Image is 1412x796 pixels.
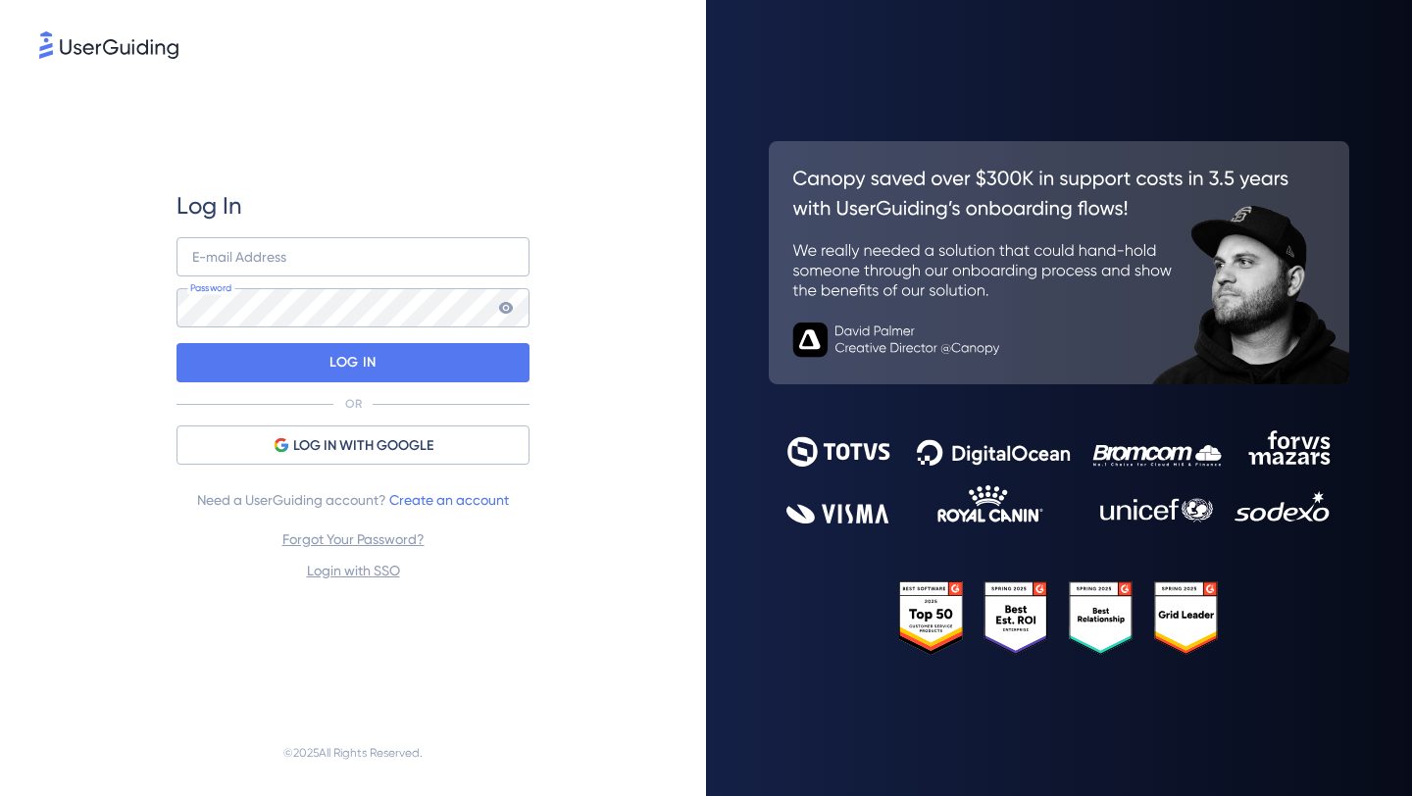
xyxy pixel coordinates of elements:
[389,492,509,508] a: Create an account
[329,347,376,378] p: LOG IN
[293,434,433,458] span: LOG IN WITH GOOGLE
[39,31,178,59] img: 8faab4ba6bc7696a72372aa768b0286c.svg
[283,741,423,765] span: © 2025 All Rights Reserved.
[176,237,529,276] input: example@company.com
[282,531,425,547] a: Forgot Your Password?
[197,488,509,512] span: Need a UserGuiding account?
[786,430,1332,523] img: 9302ce2ac39453076f5bc0f2f2ca889b.svg
[899,581,1219,654] img: 25303e33045975176eb484905ab012ff.svg
[769,141,1349,384] img: 26c0aa7c25a843aed4baddd2b5e0fa68.svg
[307,563,400,578] a: Login with SSO
[345,396,362,412] p: OR
[176,190,242,222] span: Log In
